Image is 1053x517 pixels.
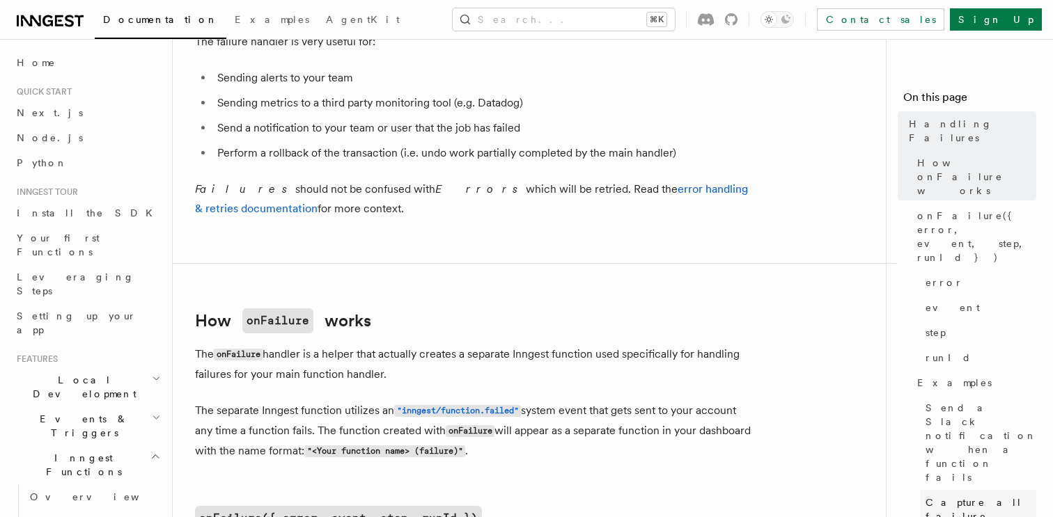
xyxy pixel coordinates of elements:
[912,370,1036,395] a: Examples
[920,395,1036,490] a: Send a Slack notification when a function fails
[917,209,1036,264] span: onFailure({ error, event, step, runId })
[926,276,963,289] span: error
[920,270,1036,295] a: error
[917,156,1036,198] span: How onFailure works
[235,14,309,25] span: Examples
[394,404,521,417] a: "inngest/function.failed"
[11,186,78,198] span: Inngest tour
[304,445,465,457] code: "<Your function name> (failure)"
[242,308,313,333] code: onFailure
[903,89,1036,111] h4: On this page
[435,182,526,196] em: Errors
[318,4,408,38] a: AgentKit
[195,180,752,218] p: should not be confused with which will be retried. Read the for more context.
[817,8,944,31] a: Contact sales
[17,207,161,218] span: Install the SDK
[24,484,164,509] a: Overview
[30,491,173,502] span: Overview
[17,157,68,168] span: Python
[17,271,134,296] span: Leveraging Steps
[926,326,946,340] span: step
[226,4,318,38] a: Examples
[11,451,150,479] span: Inngest Functions
[11,225,164,264] a: Your first Functions
[11,150,164,175] a: Python
[95,4,226,39] a: Documentation
[195,32,752,51] p: The failure handler is very useful for:
[195,308,371,333] a: HowonFailureworks
[11,100,164,125] a: Next.js
[11,264,164,303] a: Leveraging Steps
[926,401,1037,484] span: Send a Slack notification when a function fails
[195,182,748,215] a: error handling & retries documentation
[213,118,752,138] li: Send a notification to your team or user that the job has failed
[17,107,83,118] span: Next.js
[17,132,83,143] span: Node.js
[11,406,164,445] button: Events & Triggers
[912,150,1036,203] a: How onFailure works
[903,111,1036,150] a: Handling Failures
[920,295,1036,320] a: event
[17,56,56,70] span: Home
[11,445,164,484] button: Inngest Functions
[195,401,752,461] p: The separate Inngest function utilizes an system event that gets sent to your account any time a ...
[213,68,752,88] li: Sending alerts to your team
[11,353,58,365] span: Features
[213,93,752,113] li: Sending metrics to a third party monitoring tool (e.g. Datadog)
[446,425,494,437] code: onFailure
[926,301,980,315] span: event
[917,376,992,390] span: Examples
[453,8,675,31] button: Search...⌘K
[11,373,152,401] span: Local Development
[920,320,1036,345] a: step
[11,303,164,342] a: Setting up your app
[647,13,666,26] kbd: ⌘K
[394,405,521,417] code: "inngest/function.failed"
[11,412,152,440] span: Events & Triggers
[17,232,100,257] span: Your first Functions
[17,310,136,335] span: Setting up your app
[214,349,263,360] code: onFailure
[103,14,218,25] span: Documentation
[920,345,1036,370] a: runId
[11,125,164,150] a: Node.js
[326,14,400,25] span: AgentKit
[195,182,295,196] em: Failures
[926,351,972,365] span: runId
[195,344,752,384] p: The handler is a helper that actually creates a separate Inngest function used specifically for h...
[912,203,1036,270] a: onFailure({ error, event, step, runId })
[11,367,164,406] button: Local Development
[11,200,164,225] a: Install the SDK
[11,50,164,75] a: Home
[213,143,752,163] li: Perform a rollback of the transaction (i.e. undo work partially completed by the main handler)
[760,11,794,28] button: Toggle dark mode
[11,86,72,97] span: Quick start
[909,117,1036,145] span: Handling Failures
[950,8,1042,31] a: Sign Up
